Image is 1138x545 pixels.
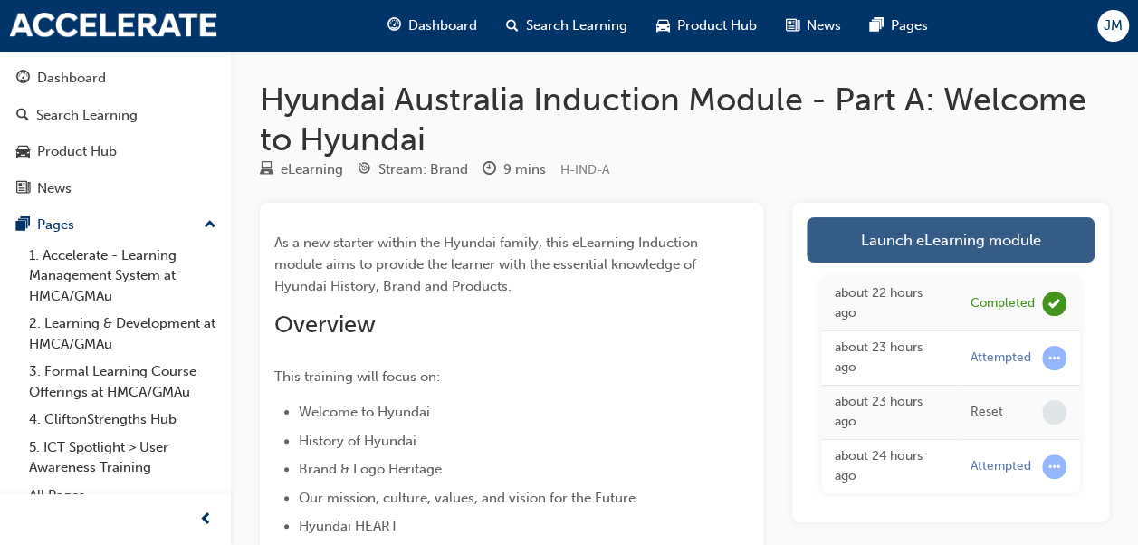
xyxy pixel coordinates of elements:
[526,15,627,36] span: Search Learning
[7,58,224,208] button: DashboardSearch LearningProduct HubNews
[274,234,702,294] span: As a new starter within the Hyundai family, this eLearning Induction module aims to provide the l...
[835,392,943,433] div: Thu Aug 21 2025 15:41:59 GMT+1000 (Australian Eastern Standard Time)
[16,144,30,160] span: car-icon
[281,159,343,180] div: eLearning
[1042,292,1066,316] span: learningRecordVerb_COMPLETE-icon
[16,181,30,197] span: news-icon
[656,14,670,37] span: car-icon
[22,434,224,482] a: 5. ICT Spotlight > User Awareness Training
[9,13,217,38] img: accelerate-hmca
[16,217,30,234] span: pages-icon
[786,14,799,37] span: news-icon
[22,242,224,311] a: 1. Accelerate - Learning Management System at HMCA/GMAu
[971,349,1031,367] div: Attempted
[7,208,224,242] button: Pages
[7,172,224,206] a: News
[22,310,224,358] a: 2. Learning & Development at HMCA/GMAu
[204,214,216,237] span: up-icon
[22,482,224,510] a: All Pages
[492,7,642,44] a: search-iconSearch Learning
[1042,346,1066,370] span: learningRecordVerb_ATTEMPT-icon
[299,461,442,477] span: Brand & Logo Heritage
[408,15,477,36] span: Dashboard
[7,62,224,95] a: Dashboard
[199,509,213,531] span: prev-icon
[503,159,546,180] div: 9 mins
[1104,15,1123,36] span: JM
[677,15,757,36] span: Product Hub
[37,215,74,235] div: Pages
[22,358,224,406] a: 3. Formal Learning Course Offerings at HMCA/GMAu
[971,295,1035,312] div: Completed
[856,7,942,44] a: pages-iconPages
[807,217,1095,263] a: Launch eLearning module
[373,7,492,44] a: guage-iconDashboard
[358,162,371,178] span: target-icon
[274,368,440,385] span: This training will focus on:
[971,458,1031,475] div: Attempted
[22,406,224,434] a: 4. CliftonStrengths Hub
[1042,454,1066,479] span: learningRecordVerb_ATTEMPT-icon
[260,80,1109,158] h1: Hyundai Australia Induction Module - Part A: Welcome to Hyundai
[274,311,376,339] span: Overview
[16,71,30,87] span: guage-icon
[299,518,398,534] span: Hyundai HEART
[260,162,273,178] span: learningResourceType_ELEARNING-icon
[299,433,416,449] span: History of Hyundai
[835,338,943,378] div: Thu Aug 21 2025 15:42:00 GMT+1000 (Australian Eastern Standard Time)
[835,446,943,487] div: Thu Aug 21 2025 15:02:27 GMT+1000 (Australian Eastern Standard Time)
[560,162,609,177] span: Learning resource code
[870,14,884,37] span: pages-icon
[260,158,343,181] div: Type
[299,490,636,506] span: Our mission, culture, values, and vision for the Future
[299,404,430,420] span: Welcome to Hyundai
[387,14,401,37] span: guage-icon
[1097,10,1129,42] button: JM
[36,105,138,126] div: Search Learning
[971,404,1003,421] div: Reset
[807,15,841,36] span: News
[7,99,224,132] a: Search Learning
[16,108,29,124] span: search-icon
[378,159,468,180] div: Stream: Brand
[483,158,546,181] div: Duration
[771,7,856,44] a: news-iconNews
[37,141,117,162] div: Product Hub
[358,158,468,181] div: Stream
[37,68,106,89] div: Dashboard
[483,162,496,178] span: clock-icon
[642,7,771,44] a: car-iconProduct Hub
[835,283,943,324] div: Thu Aug 21 2025 16:35:14 GMT+1000 (Australian Eastern Standard Time)
[506,14,519,37] span: search-icon
[891,15,928,36] span: Pages
[37,178,72,199] div: News
[7,135,224,168] a: Product Hub
[1042,400,1066,425] span: learningRecordVerb_NONE-icon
